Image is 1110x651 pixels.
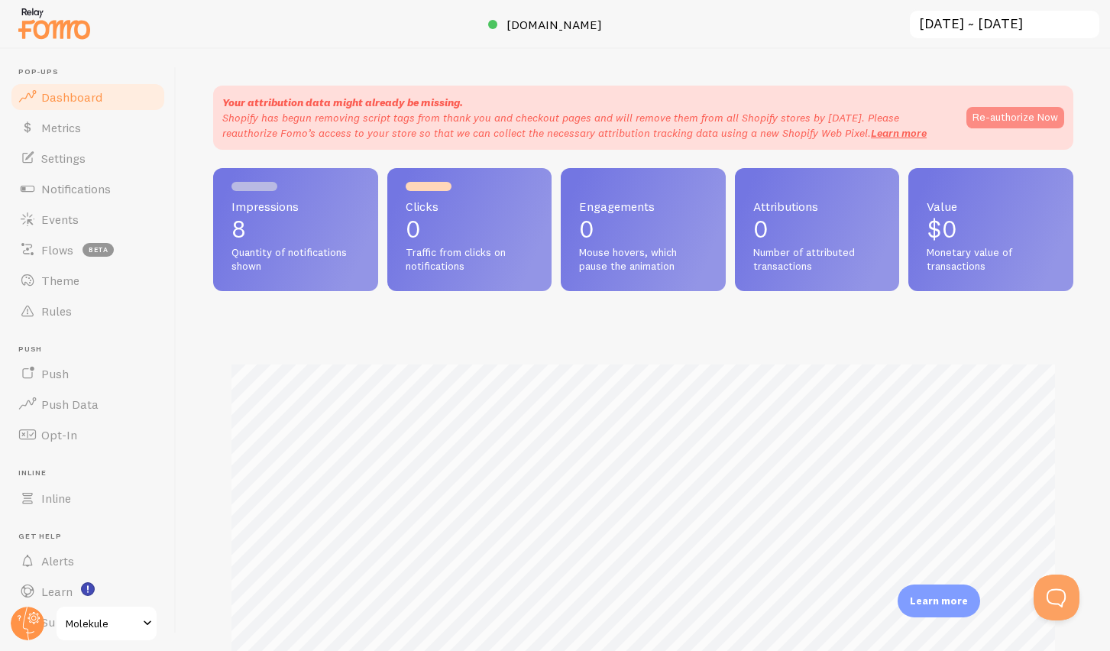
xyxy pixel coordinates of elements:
a: Flows beta [9,235,167,265]
span: Get Help [18,532,167,542]
span: Molekule [66,614,138,633]
iframe: Help Scout Beacon - Open [1034,575,1079,620]
span: Engagements [579,200,707,212]
span: Push [18,345,167,355]
span: Flows [41,242,73,257]
span: Number of attributed transactions [753,246,882,273]
a: Opt-In [9,419,167,450]
a: Rules [9,296,167,326]
a: Theme [9,265,167,296]
p: Learn more [910,594,968,608]
a: Alerts [9,546,167,576]
span: Events [41,212,79,227]
span: Pop-ups [18,67,167,77]
button: Re-authorize Now [966,107,1064,128]
span: Notifications [41,181,111,196]
span: beta [83,243,114,257]
span: Impressions [231,200,360,212]
a: Dashboard [9,82,167,112]
a: Learn more [871,126,927,140]
span: Clicks [406,200,534,212]
a: Molekule [55,605,158,642]
div: Learn more [898,585,980,617]
p: Shopify has begun removing script tags from thank you and checkout pages and will remove them fro... [222,110,951,141]
a: Learn [9,576,167,607]
span: Learn [41,584,73,599]
span: Alerts [41,553,74,568]
span: Value [927,200,1055,212]
span: Push [41,366,69,381]
span: Attributions [753,200,882,212]
a: Notifications [9,173,167,204]
span: Opt-In [41,427,77,442]
span: Traffic from clicks on notifications [406,246,534,273]
span: Mouse hovers, which pause the animation [579,246,707,273]
a: Inline [9,483,167,513]
p: 0 [753,217,882,241]
span: $0 [927,214,957,244]
p: 8 [231,217,360,241]
span: Dashboard [41,89,102,105]
span: Push Data [41,397,99,412]
a: Events [9,204,167,235]
span: Rules [41,303,72,319]
a: Push Data [9,389,167,419]
p: 0 [406,217,534,241]
svg: <p>Watch New Feature Tutorials!</p> [81,582,95,596]
span: Theme [41,273,79,288]
span: Quantity of notifications shown [231,246,360,273]
a: Metrics [9,112,167,143]
p: 0 [579,217,707,241]
span: Metrics [41,120,81,135]
a: Settings [9,143,167,173]
img: fomo-relay-logo-orange.svg [16,4,92,43]
strong: Your attribution data might already be missing. [222,96,463,109]
span: Inline [41,491,71,506]
a: Push [9,358,167,389]
span: Inline [18,468,167,478]
span: Settings [41,151,86,166]
span: Monetary value of transactions [927,246,1055,273]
